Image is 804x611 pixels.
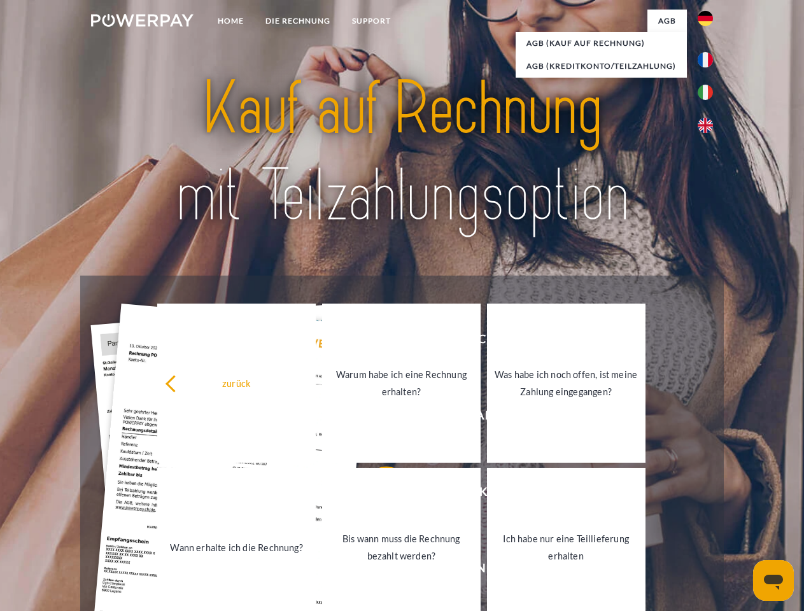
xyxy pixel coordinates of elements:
div: zurück [165,374,308,391]
img: fr [698,52,713,67]
a: AGB (Kreditkonto/Teilzahlung) [516,55,687,78]
a: DIE RECHNUNG [255,10,341,32]
a: agb [647,10,687,32]
div: Was habe ich noch offen, ist meine Zahlung eingegangen? [495,366,638,400]
img: en [698,118,713,133]
img: de [698,11,713,26]
img: it [698,85,713,100]
div: Wann erhalte ich die Rechnung? [165,538,308,556]
a: SUPPORT [341,10,402,32]
a: Home [207,10,255,32]
a: AGB (Kauf auf Rechnung) [516,32,687,55]
div: Warum habe ich eine Rechnung erhalten? [330,366,473,400]
iframe: Schaltfläche zum Öffnen des Messaging-Fensters [753,560,794,601]
a: Was habe ich noch offen, ist meine Zahlung eingegangen? [487,304,645,463]
div: Ich habe nur eine Teillieferung erhalten [495,530,638,565]
img: logo-powerpay-white.svg [91,14,194,27]
div: Bis wann muss die Rechnung bezahlt werden? [330,530,473,565]
img: title-powerpay_de.svg [122,61,682,244]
